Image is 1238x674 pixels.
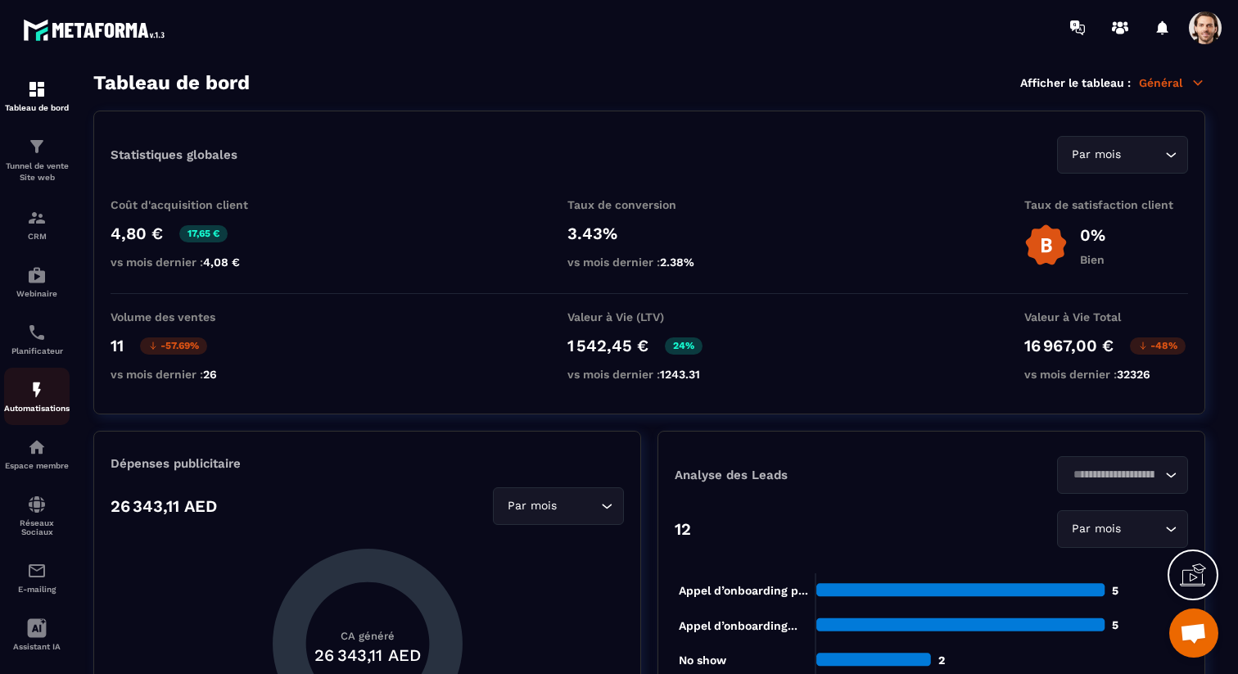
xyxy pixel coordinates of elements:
p: Assistant IA [4,642,70,651]
input: Search for option [1068,466,1161,484]
p: Bien [1080,253,1105,266]
img: formation [27,137,47,156]
a: formationformationTableau de bord [4,67,70,124]
a: automationsautomationsWebinaire [4,253,70,310]
p: -57.69% [140,337,207,355]
p: Automatisations [4,404,70,413]
a: Assistant IA [4,606,70,663]
img: scheduler [27,323,47,342]
p: 24% [665,337,703,355]
div: Search for option [1057,510,1188,548]
p: Dépenses publicitaire [111,456,624,471]
img: b-badge-o.b3b20ee6.svg [1024,224,1068,267]
p: Taux de conversion [567,198,731,211]
p: -48% [1130,337,1186,355]
a: emailemailE-mailing [4,549,70,606]
img: automations [27,265,47,285]
p: vs mois dernier : [111,368,274,381]
span: 1243.31 [660,368,700,381]
input: Search for option [1124,146,1161,164]
p: 26 343,11 AED [111,496,217,516]
span: 32326 [1117,368,1150,381]
p: Valeur à Vie (LTV) [567,310,731,323]
p: vs mois dernier : [111,256,274,269]
input: Search for option [1124,520,1161,538]
p: CRM [4,232,70,241]
span: 4,08 € [203,256,240,269]
p: Coût d'acquisition client [111,198,274,211]
p: E-mailing [4,585,70,594]
p: Valeur à Vie Total [1024,310,1188,323]
p: Planificateur [4,346,70,355]
tspan: Appel d’onboarding p... [679,584,808,598]
p: Afficher le tableau : [1020,76,1131,89]
p: 16 967,00 € [1024,336,1114,355]
p: Général [1139,75,1205,90]
img: automations [27,437,47,457]
p: vs mois dernier : [1024,368,1188,381]
p: Réseaux Sociaux [4,518,70,536]
p: Espace membre [4,461,70,470]
p: Tableau de bord [4,103,70,112]
p: vs mois dernier : [567,368,731,381]
p: Statistiques globales [111,147,237,162]
img: formation [27,208,47,228]
p: Tunnel de vente Site web [4,161,70,183]
p: 11 [111,336,124,355]
img: automations [27,380,47,400]
p: 17,65 € [179,225,228,242]
p: 3.43% [567,224,731,243]
div: Search for option [1057,136,1188,174]
img: email [27,561,47,581]
p: Taux de satisfaction client [1024,198,1188,211]
p: Analyse des Leads [675,468,932,482]
p: Webinaire [4,289,70,298]
div: Search for option [1057,456,1188,494]
input: Search for option [560,497,597,515]
tspan: No show [679,654,727,667]
span: 2.38% [660,256,694,269]
a: schedulerschedulerPlanificateur [4,310,70,368]
a: automationsautomationsEspace membre [4,425,70,482]
span: Par mois [504,497,560,515]
div: Ouvrir le chat [1169,608,1218,658]
a: automationsautomationsAutomatisations [4,368,70,425]
a: social-networksocial-networkRéseaux Sociaux [4,482,70,549]
a: formationformationCRM [4,196,70,253]
span: 26 [203,368,217,381]
div: Search for option [493,487,624,525]
p: 1 542,45 € [567,336,648,355]
p: 4,80 € [111,224,163,243]
span: Par mois [1068,146,1124,164]
p: 12 [675,519,691,539]
span: Par mois [1068,520,1124,538]
p: vs mois dernier : [567,256,731,269]
h3: Tableau de bord [93,71,250,94]
img: logo [23,15,170,45]
img: formation [27,79,47,99]
p: 0% [1080,225,1105,245]
p: Volume des ventes [111,310,274,323]
a: formationformationTunnel de vente Site web [4,124,70,196]
tspan: Appel d’onboarding... [679,619,797,633]
img: social-network [27,495,47,514]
